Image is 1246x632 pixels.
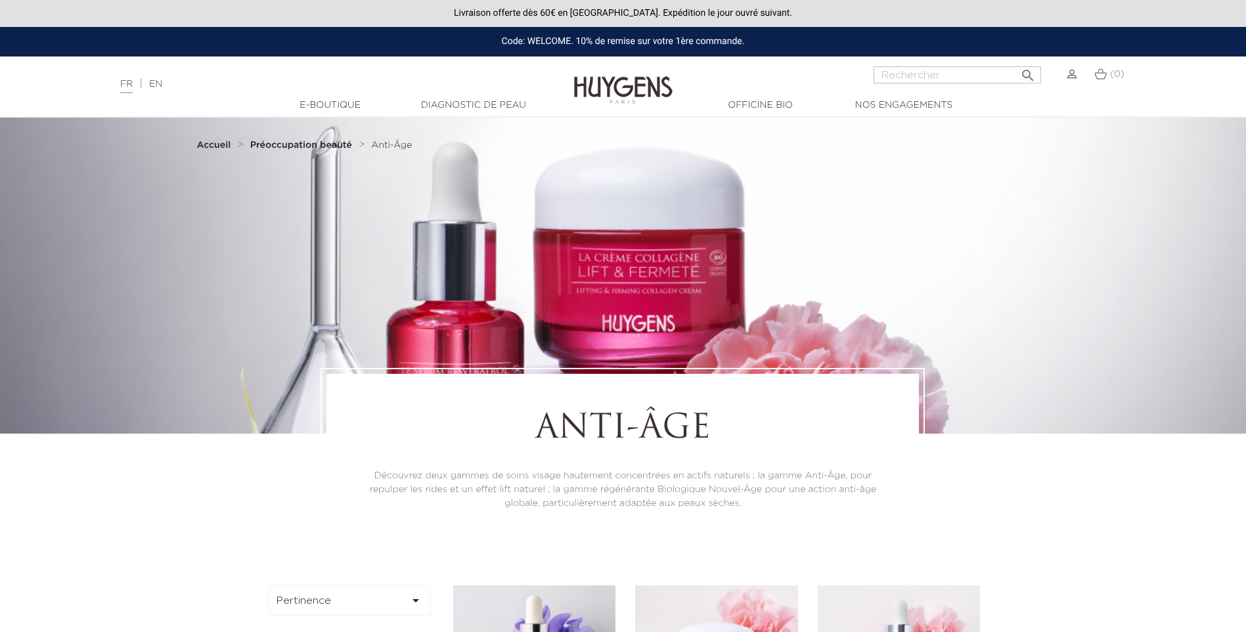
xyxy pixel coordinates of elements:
[250,140,355,150] a: Préoccupation beauté
[120,79,133,93] a: FR
[695,99,826,112] a: Officine Bio
[197,141,231,150] strong: Accueil
[408,99,539,112] a: Diagnostic de peau
[1020,64,1036,79] i: 
[1110,70,1124,79] span: (0)
[408,593,424,608] i: 
[574,55,673,106] img: Huygens
[149,79,162,89] a: EN
[363,469,883,510] p: Découvrez deux gammes de soins visage hautement concentrées en actifs naturels : la gamme Anti-Âg...
[874,66,1041,83] input: Rechercher
[250,141,352,150] strong: Préoccupation beauté
[838,99,969,112] a: Nos engagements
[371,141,412,150] span: Anti-Âge
[114,76,509,92] div: |
[1016,62,1040,80] button: 
[265,99,396,112] a: E-Boutique
[197,140,234,150] a: Accueil
[363,410,883,449] h1: Anti-Âge
[269,585,432,616] button: Pertinence
[371,140,412,150] a: Anti-Âge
